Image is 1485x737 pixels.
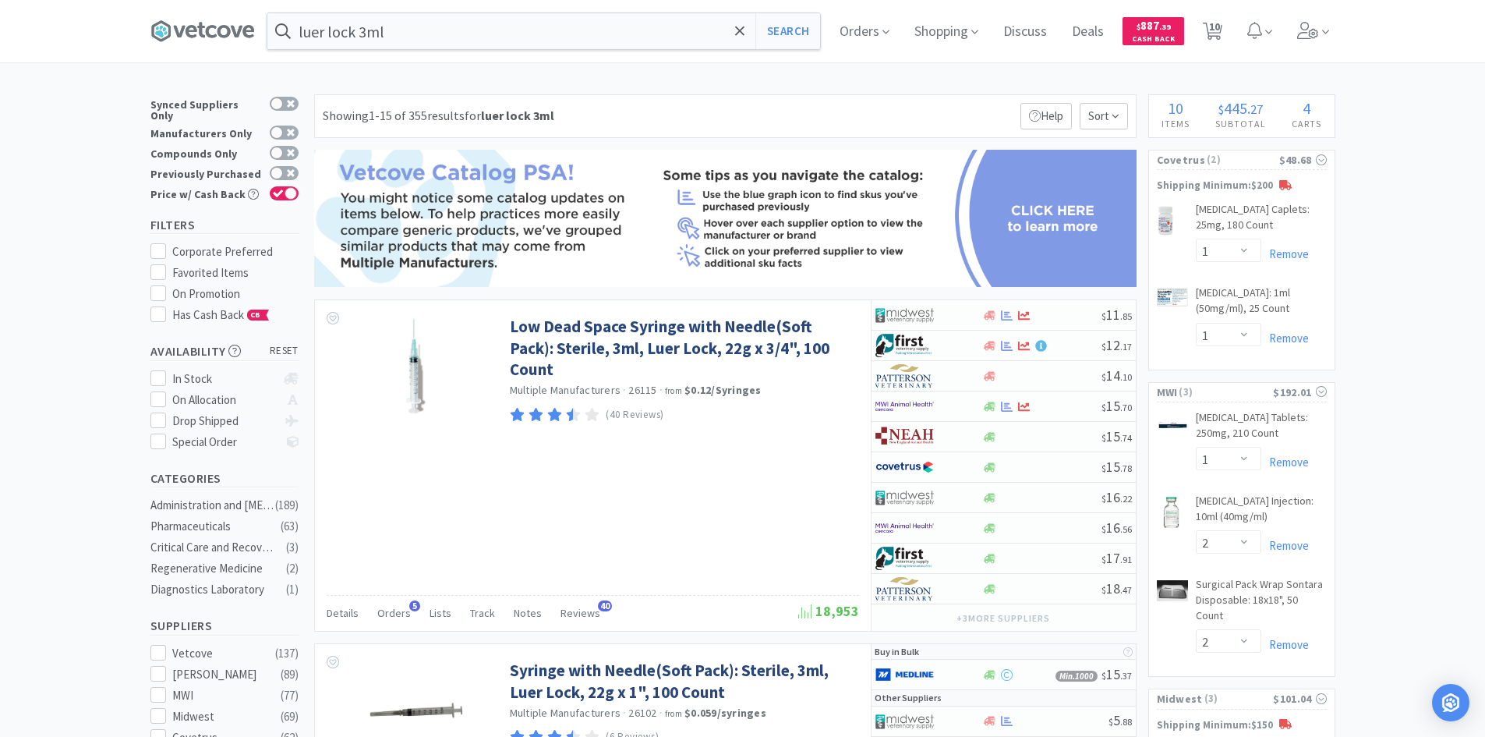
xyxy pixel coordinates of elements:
[1196,494,1327,530] a: [MEDICAL_DATA] Injection: 10ml (40mg/ml)
[598,601,612,611] span: 40
[150,580,277,599] div: Diagnostics Laboratory
[1120,341,1132,353] span: . 17
[1205,152,1279,168] span: ( 2 )
[172,243,299,261] div: Corporate Preferred
[560,606,600,620] span: Reviews
[270,343,299,360] span: reset
[150,216,299,234] h5: Filters
[248,310,263,320] span: CB
[1101,306,1132,324] span: 11
[628,383,656,397] span: 26115
[1203,101,1279,116] div: .
[172,665,269,684] div: [PERSON_NAME]
[150,559,277,578] div: Regenerative Medicine
[875,690,942,705] p: Other Suppliers
[465,108,554,123] span: for
[1101,665,1132,683] span: 15
[1132,35,1175,45] span: Cash Back
[470,606,495,620] span: Track
[510,706,621,720] a: Multiple Manufacturers
[150,186,262,200] div: Price w/ Cash Back
[172,391,276,409] div: On Allocation
[665,708,682,719] span: from
[281,686,299,705] div: ( 77 )
[1108,711,1132,729] span: 5
[1168,98,1183,118] span: 10
[1177,384,1273,400] span: ( 3 )
[286,559,299,578] div: ( 2 )
[1261,637,1309,652] a: Remove
[1157,205,1175,236] img: e15a5750349b406bb8aab07c8e96e6df_579847.png
[875,577,934,601] img: f5e969b455434c6296c6d81ef179fa71_3.png
[1101,493,1106,505] span: $
[875,303,934,327] img: 4dd14cff54a648ac9e977f0c5da9bc2e_5.png
[1101,462,1106,474] span: $
[1303,98,1310,118] span: 4
[684,706,766,720] strong: $0.059 / syringes
[875,486,934,509] img: 4dd14cff54a648ac9e977f0c5da9bc2e_5.png
[281,665,299,684] div: ( 89 )
[1273,384,1326,401] div: $192.01
[1101,554,1106,565] span: $
[150,617,299,635] h5: Suppliers
[1101,579,1132,597] span: 18
[1149,178,1335,194] p: Shipping Minimum: $200
[628,706,656,720] span: 26102
[1101,488,1132,506] span: 16
[606,407,664,423] p: (40 Reviews)
[1203,691,1274,707] span: ( 3 )
[1157,580,1188,601] img: 2b2cb65ebd8a4ae3ae67ea61788ff569_4528.png
[405,316,427,417] img: dc290bbcfc3e4fb3bc364ba88c9e4366_111898.jpeg
[172,707,269,726] div: Midwest
[1218,101,1224,117] span: $
[281,707,299,726] div: ( 69 )
[1101,341,1106,353] span: $
[623,383,626,397] span: ·
[623,706,626,720] span: ·
[275,644,299,663] div: ( 137 )
[1157,384,1178,401] span: MWI
[1196,410,1327,447] a: [MEDICAL_DATA] Tablets: 250mg, 210 Count
[1137,22,1140,32] span: $
[150,496,277,515] div: Administration and [MEDICAL_DATA]
[514,606,542,620] span: Notes
[1203,116,1279,131] h4: Subtotal
[1120,670,1132,682] span: . 37
[875,395,934,418] img: f6b2451649754179b5b4e0c70c3f7cb0_2.png
[1120,523,1132,535] span: . 56
[1273,690,1326,707] div: $101.04
[1137,18,1171,33] span: 887
[172,433,276,452] div: Special Order
[1159,22,1171,32] span: . 39
[510,316,855,380] a: Low Dead Space Syringe with Needle(Soft Pack): Sterile, 3ml, Luer Lock, 22g x 3/4", 100 Count
[1080,103,1128,129] span: Sort
[172,370,276,388] div: In Stock
[1120,493,1132,505] span: . 22
[1224,98,1247,118] span: 445
[172,686,269,705] div: MWI
[286,538,299,557] div: ( 3 )
[949,608,1057,629] button: +3more suppliers
[172,264,299,282] div: Favorited Items
[1261,246,1309,261] a: Remove
[798,602,859,620] span: 18,953
[659,383,663,397] span: ·
[875,547,934,570] img: 67d67680309e4a0bb49a5ff0391dcc42_6.png
[1108,716,1113,728] span: $
[1197,27,1229,41] a: 10
[875,516,934,540] img: f6b2451649754179b5b4e0c70c3f7cb0_2.png
[875,364,934,388] img: f5e969b455434c6296c6d81ef179fa71_3.png
[875,663,934,686] img: a646391c64b94eb2892348a965bf03f3_134.png
[1261,455,1309,469] a: Remove
[1101,336,1132,354] span: 12
[875,334,934,357] img: 67d67680309e4a0bb49a5ff0391dcc42_6.png
[875,425,934,448] img: c73380972eee4fd2891f402a8399bcad_92.png
[755,13,820,49] button: Search
[172,644,269,663] div: Vetcove
[327,606,359,620] span: Details
[1120,584,1132,596] span: . 47
[314,150,1137,287] img: 08edbb005b234df882a22db34cb3bd36.png
[1261,331,1309,345] a: Remove
[150,469,299,487] h5: Categories
[409,601,420,611] span: 5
